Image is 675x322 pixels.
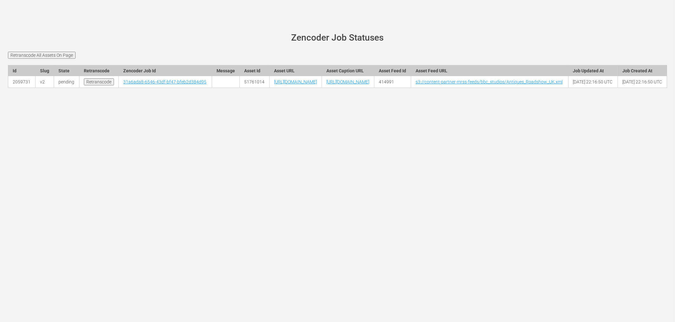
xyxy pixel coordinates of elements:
[8,76,36,88] td: 2059731
[54,76,79,88] td: pending
[274,79,317,84] a: [URL][DOMAIN_NAME]
[240,76,270,88] td: 51761014
[374,76,411,88] td: 414991
[322,65,374,76] th: Asset Caption URL
[416,79,563,84] a: s3://content-partner-mrss-feeds/bbc_studios/Antiques_Roadshow_UK.xml
[123,79,206,84] a: 31a6ada8-6546-43df-bf47-bfeb2d384d95
[568,76,618,88] td: [DATE] 22:16:50 UTC
[269,65,322,76] th: Asset URL
[8,65,36,76] th: Id
[8,52,76,59] input: Retranscode All Assets On Page
[84,78,114,85] input: Retranscode
[35,76,54,88] td: v2
[54,65,79,76] th: State
[240,65,270,76] th: Asset Id
[326,79,369,84] a: [URL][DOMAIN_NAME]
[568,65,618,76] th: Job Updated At
[618,76,667,88] td: [DATE] 22:16:50 UTC
[374,65,411,76] th: Asset Feed Id
[17,33,658,43] h1: Zencoder Job Statuses
[35,65,54,76] th: Slug
[212,65,240,76] th: Message
[411,65,569,76] th: Asset Feed URL
[618,65,667,76] th: Job Created At
[79,65,119,76] th: Retranscode
[119,65,212,76] th: Zencoder Job Id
